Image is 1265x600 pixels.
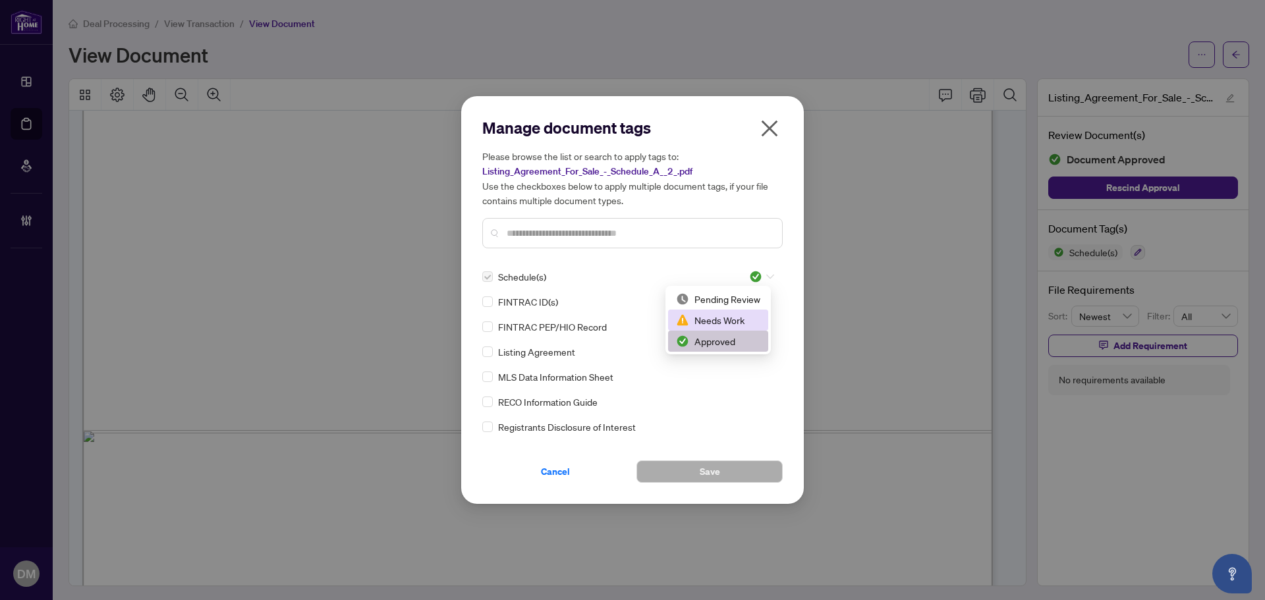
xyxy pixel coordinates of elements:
span: Registrants Disclosure of Interest [498,420,636,434]
span: Listing_Agreement_For_Sale_-_Schedule_A__2_.pdf [482,165,692,177]
span: RECO Information Guide [498,395,598,409]
div: Needs Work [668,310,768,331]
span: Listing Agreement [498,344,575,359]
h2: Manage document tags [482,117,783,138]
span: MLS Data Information Sheet [498,369,613,384]
img: status [749,270,762,283]
button: Save [636,460,783,483]
button: Open asap [1212,554,1252,593]
button: Cancel [482,460,629,483]
img: status [676,292,689,306]
div: Needs Work [676,313,760,327]
div: Approved [668,331,768,352]
span: Cancel [541,461,570,482]
div: Pending Review [676,292,760,306]
h5: Please browse the list or search to apply tags to: Use the checkboxes below to apply multiple doc... [482,149,783,207]
div: Pending Review [668,288,768,310]
div: Approved [676,334,760,348]
span: Schedule(s) [498,269,546,284]
img: status [676,335,689,348]
span: Approved [749,270,774,283]
span: FINTRAC ID(s) [498,294,558,309]
img: status [676,314,689,327]
span: close [759,118,780,139]
span: FINTRAC PEP/HIO Record [498,319,607,334]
